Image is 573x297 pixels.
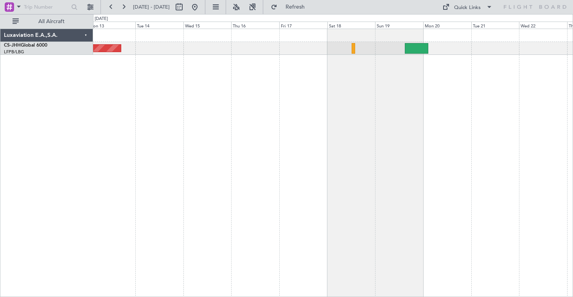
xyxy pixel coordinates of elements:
div: Fri 17 [279,22,327,29]
div: Sun 19 [375,22,423,29]
button: All Aircraft [9,15,85,28]
div: Wed 15 [183,22,232,29]
div: Mon 20 [423,22,471,29]
div: Tue 21 [471,22,519,29]
span: All Aircraft [20,19,83,24]
div: Wed 22 [519,22,567,29]
a: CS-JHHGlobal 6000 [4,43,47,48]
span: [DATE] - [DATE] [133,4,170,11]
span: Refresh [279,4,312,10]
button: Refresh [267,1,314,13]
div: Sat 18 [327,22,375,29]
div: [DATE] [95,16,108,22]
span: CS-JHH [4,43,21,48]
div: Tue 14 [135,22,183,29]
div: Thu 16 [231,22,279,29]
input: Trip Number [24,1,69,13]
a: LFPB/LBG [4,49,24,55]
div: Quick Links [454,4,481,12]
div: Mon 13 [88,22,136,29]
button: Quick Links [438,1,496,13]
